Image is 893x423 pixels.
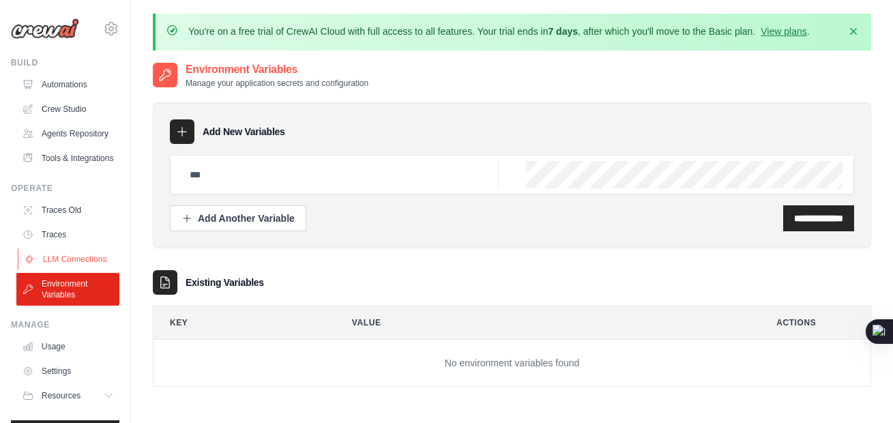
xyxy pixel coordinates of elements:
[153,340,870,387] td: No environment variables found
[11,319,119,330] div: Manage
[760,306,870,339] th: Actions
[153,306,325,339] th: Key
[761,26,806,37] a: View plans
[16,273,119,306] a: Environment Variables
[170,205,306,231] button: Add Another Variable
[42,390,80,401] span: Resources
[16,74,119,96] a: Automations
[16,98,119,120] a: Crew Studio
[16,336,119,358] a: Usage
[16,123,119,145] a: Agents Repository
[548,26,578,37] strong: 7 days
[336,306,749,339] th: Value
[186,78,368,89] p: Manage your application secrets and configuration
[16,147,119,169] a: Tools & Integrations
[11,183,119,194] div: Operate
[186,61,368,78] h2: Environment Variables
[16,385,119,407] button: Resources
[11,18,79,39] img: Logo
[188,25,810,38] p: You're on a free trial of CrewAI Cloud with full access to all features. Your trial ends in , aft...
[16,360,119,382] a: Settings
[18,248,121,270] a: LLM Connections
[11,57,119,68] div: Build
[181,211,295,225] div: Add Another Variable
[16,199,119,221] a: Traces Old
[16,224,119,246] a: Traces
[203,125,285,138] h3: Add New Variables
[186,276,264,289] h3: Existing Variables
